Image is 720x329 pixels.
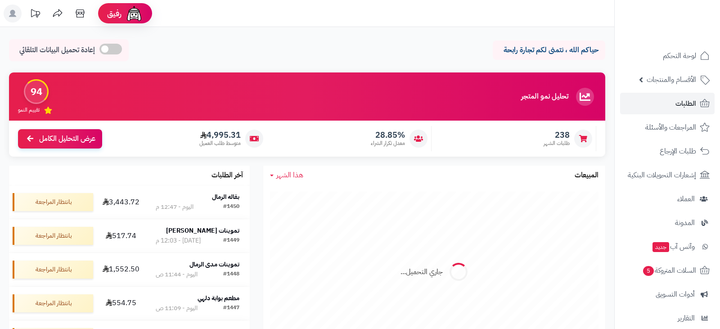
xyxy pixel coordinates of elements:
[13,227,93,245] div: بانتظار المراجعة
[212,192,239,202] strong: بقاله الرمال
[620,93,715,114] a: الطلبات
[18,106,40,114] span: تقييم النمو
[647,73,696,86] span: الأقسام والمنتجات
[643,266,654,276] span: 5
[24,5,46,25] a: تحديثات المنصة
[198,293,239,303] strong: مطعم بوابة دلهي
[371,130,405,140] span: 28.85%
[628,169,696,181] span: إشعارات التحويلات البنكية
[13,294,93,312] div: بانتظار المراجعة
[223,236,239,245] div: #1449
[156,236,201,245] div: [DATE] - 12:03 م
[166,226,239,235] strong: تموينات [PERSON_NAME]
[13,261,93,279] div: بانتظار المراجعة
[620,236,715,257] a: وآتس آبجديد
[223,203,239,212] div: #1450
[620,164,715,186] a: إشعارات التحويلات البنكية
[656,288,695,301] span: أدوات التسويق
[371,140,405,147] span: معدل تكرار الشراء
[620,260,715,281] a: السلات المتروكة5
[97,253,145,286] td: 1,552.50
[620,284,715,305] a: أدوات التسويق
[620,117,715,138] a: المراجعات والأسئلة
[499,45,598,55] p: حياكم الله ، نتمنى لكم تجارة رابحة
[156,270,198,279] div: اليوم - 11:44 ص
[675,216,695,229] span: المدونة
[189,260,239,269] strong: تموينات مدى الرمال
[620,212,715,234] a: المدونة
[211,171,243,180] h3: آخر الطلبات
[19,45,95,55] span: إعادة تحميل البيانات التلقائي
[270,170,303,180] a: هذا الشهر
[18,129,102,149] a: عرض التحليل الكامل
[678,312,695,324] span: التقارير
[652,240,695,253] span: وآتس آب
[156,304,198,313] div: اليوم - 11:09 ص
[521,93,568,101] h3: تحليل نمو المتجر
[659,25,711,44] img: logo-2.png
[107,8,121,19] span: رفيق
[223,270,239,279] div: #1448
[575,171,598,180] h3: المبيعات
[97,287,145,320] td: 554.75
[156,203,193,212] div: اليوم - 12:47 م
[199,130,241,140] span: 4,995.31
[652,242,669,252] span: جديد
[642,264,696,277] span: السلات المتروكة
[39,134,95,144] span: عرض التحليل الكامل
[276,170,303,180] span: هذا الشهر
[544,140,570,147] span: طلبات الشهر
[677,193,695,205] span: العملاء
[400,267,443,277] div: جاري التحميل...
[620,307,715,329] a: التقارير
[97,219,145,252] td: 517.74
[13,193,93,211] div: بانتظار المراجعة
[645,121,696,134] span: المراجعات والأسئلة
[663,50,696,62] span: لوحة التحكم
[223,304,239,313] div: #1447
[620,45,715,67] a: لوحة التحكم
[125,5,143,23] img: ai-face.png
[544,130,570,140] span: 238
[199,140,241,147] span: متوسط طلب العميل
[660,145,696,158] span: طلبات الإرجاع
[97,185,145,219] td: 3,443.72
[620,140,715,162] a: طلبات الإرجاع
[620,188,715,210] a: العملاء
[675,97,696,110] span: الطلبات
